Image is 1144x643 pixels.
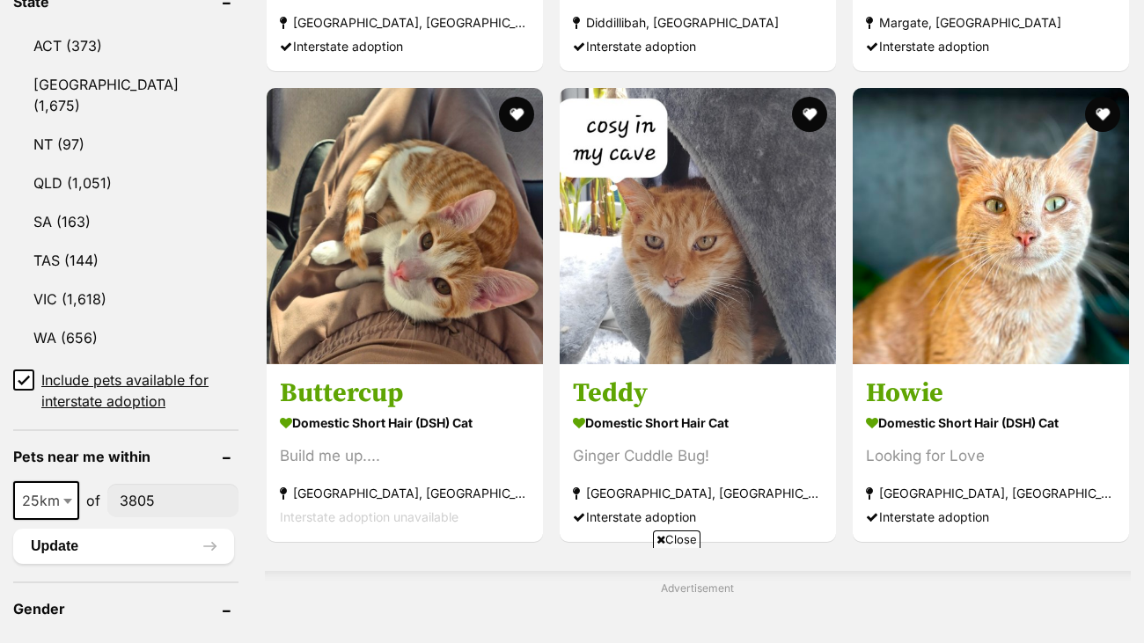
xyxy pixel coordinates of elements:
strong: [GEOGRAPHIC_DATA], [GEOGRAPHIC_DATA] [280,11,530,34]
a: Buttercup Domestic Short Hair (DSH) Cat Build me up.... [GEOGRAPHIC_DATA], [GEOGRAPHIC_DATA] Inte... [267,364,543,543]
strong: [GEOGRAPHIC_DATA], [GEOGRAPHIC_DATA] [866,482,1116,506]
strong: Domestic Short Hair (DSH) Cat [280,411,530,436]
div: Build me up.... [280,445,530,469]
div: Interstate adoption [866,506,1116,530]
strong: [GEOGRAPHIC_DATA], [GEOGRAPHIC_DATA] [573,482,823,506]
div: Ginger Cuddle Bug! [573,445,823,469]
span: of [86,490,100,511]
a: ACT (373) [13,27,238,64]
a: [GEOGRAPHIC_DATA] (1,675) [13,66,238,124]
img: Buttercup - Domestic Short Hair (DSH) Cat [267,88,543,364]
h3: Buttercup [280,377,530,411]
strong: Domestic Short Hair Cat [573,411,823,436]
img: Teddy - Domestic Short Hair Cat [560,88,836,364]
a: NT (97) [13,126,238,163]
a: SA (163) [13,203,238,240]
div: Interstate adoption [573,506,823,530]
span: Interstate adoption unavailable [280,510,458,525]
header: Pets near me within [13,449,238,464]
a: Teddy Domestic Short Hair Cat Ginger Cuddle Bug! [GEOGRAPHIC_DATA], [GEOGRAPHIC_DATA] Interstate ... [560,364,836,543]
a: QLD (1,051) [13,164,238,201]
a: WA (656) [13,319,238,356]
span: Include pets available for interstate adoption [41,369,238,412]
strong: [GEOGRAPHIC_DATA], [GEOGRAPHIC_DATA] [280,482,530,506]
a: VIC (1,618) [13,281,238,318]
a: Include pets available for interstate adoption [13,369,238,412]
span: Close [653,530,700,548]
span: 25km [13,481,79,520]
span: 25km [15,488,77,513]
strong: Diddillibah, [GEOGRAPHIC_DATA] [573,11,823,34]
input: postcode [107,484,238,517]
img: Howie - Domestic Short Hair (DSH) Cat [853,88,1129,364]
div: Looking for Love [866,445,1116,469]
header: Gender [13,601,238,617]
button: favourite [792,97,827,132]
a: TAS (144) [13,242,238,279]
a: Howie Domestic Short Hair (DSH) Cat Looking for Love [GEOGRAPHIC_DATA], [GEOGRAPHIC_DATA] Interst... [853,364,1129,543]
div: Interstate adoption [866,34,1116,58]
button: favourite [499,97,534,132]
h3: Howie [866,377,1116,411]
button: Update [13,529,234,564]
h3: Teddy [573,377,823,411]
strong: Margate, [GEOGRAPHIC_DATA] [866,11,1116,34]
strong: Domestic Short Hair (DSH) Cat [866,411,1116,436]
div: Interstate adoption [573,34,823,58]
iframe: Advertisement [252,555,892,634]
button: favourite [1085,97,1120,132]
div: Interstate adoption [280,34,530,58]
